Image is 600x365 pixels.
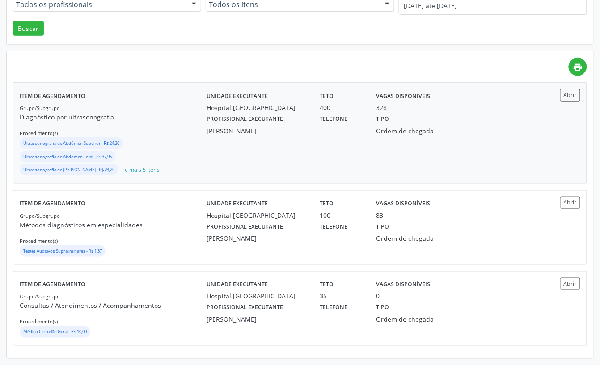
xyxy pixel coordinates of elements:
small: Grupo/Subgrupo [20,212,60,219]
button: Buscar [13,21,44,36]
button: Abrir [560,197,580,209]
div: 35 [320,292,364,301]
div: Ordem de chegada [376,315,449,324]
div: Ordem de chegada [376,233,449,243]
label: Vagas disponíveis [376,278,431,292]
div: 100 [320,211,364,220]
label: Item de agendamento [20,278,85,292]
small: Grupo/Subgrupo [20,293,60,300]
label: Profissional executante [207,301,283,315]
label: Vagas disponíveis [376,197,431,211]
label: Item de agendamento [20,89,85,103]
small: Ultrassonografia de Abdômen Superior - R$ 24,20 [23,140,119,146]
p: Diagnóstico por ultrasonografia [20,112,207,122]
label: Tipo [376,301,389,315]
label: Tipo [376,112,389,126]
label: Telefone [320,220,347,234]
div: Ordem de chegada [376,126,449,136]
p: Métodos diagnósticos em especialidades [20,220,207,229]
button: Abrir [560,89,580,101]
div: [PERSON_NAME] [207,315,307,324]
label: Profissional executante [207,112,283,126]
a: print [569,58,587,76]
label: Profissional executante [207,220,283,234]
div: [PERSON_NAME] [207,126,307,136]
label: Telefone [320,301,347,315]
label: Item de agendamento [20,197,85,211]
div: [PERSON_NAME] [207,233,307,243]
div: -- [320,315,364,324]
div: 328 [376,103,387,112]
label: Teto [320,278,334,292]
small: Testes Auditivos Supraliminares - R$ 1,37 [23,248,102,254]
small: Procedimento(s) [20,130,58,136]
label: Vagas disponíveis [376,89,431,103]
div: 0 [376,292,380,301]
div: Hospital [GEOGRAPHIC_DATA] [207,211,307,220]
div: 83 [376,211,384,220]
label: Teto [320,197,334,211]
label: Teto [320,89,334,103]
small: Procedimento(s) [20,318,58,325]
button: e mais 5 itens [121,164,163,176]
label: Unidade executante [207,278,268,292]
small: Grupo/Subgrupo [20,105,60,111]
p: Consultas / Atendimentos / Acompanhamentos [20,301,207,310]
div: Hospital [GEOGRAPHIC_DATA] [207,103,307,112]
label: Unidade executante [207,197,268,211]
div: 400 [320,103,364,112]
div: -- [320,233,364,243]
small: Médico Cirurgião Geral - R$ 10,00 [23,329,87,335]
div: Hospital [GEOGRAPHIC_DATA] [207,292,307,301]
small: Ultrassonografia de [PERSON_NAME] - R$ 24,20 [23,167,114,173]
small: Procedimento(s) [20,238,58,244]
button: Abrir [560,278,580,290]
i: print [573,62,583,72]
label: Telefone [320,112,347,126]
div: -- [320,126,364,136]
label: Tipo [376,220,389,234]
label: Unidade executante [207,89,268,103]
small: Ultrassonografia de Abdomen Total - R$ 37,95 [23,154,112,160]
